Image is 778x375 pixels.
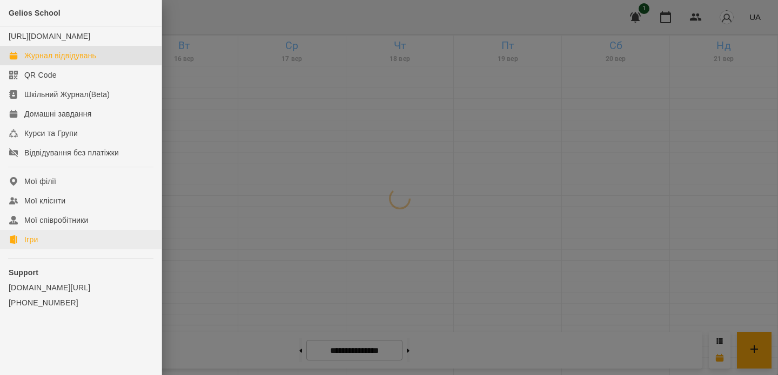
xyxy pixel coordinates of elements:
[24,176,56,187] div: Мої філії
[24,128,78,139] div: Курси та Групи
[24,234,38,245] div: Ігри
[24,215,89,226] div: Мої співробітники
[9,32,90,40] a: [URL][DOMAIN_NAME]
[9,282,153,293] a: [DOMAIN_NAME][URL]
[24,70,57,80] div: QR Code
[24,50,96,61] div: Журнал відвідувань
[9,9,61,17] span: Gelios School
[9,297,153,308] a: [PHONE_NUMBER]
[9,267,153,278] p: Support
[24,89,110,100] div: Шкільний Журнал(Beta)
[24,147,119,158] div: Відвідування без платіжки
[24,195,65,206] div: Мої клієнти
[24,108,91,119] div: Домашні завдання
